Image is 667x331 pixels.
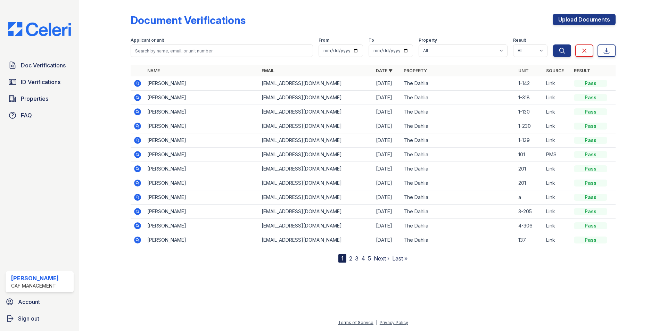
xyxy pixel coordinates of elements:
td: Link [543,76,571,91]
a: ID Verifications [6,75,74,89]
div: Pass [574,108,607,115]
td: [EMAIL_ADDRESS][DOMAIN_NAME] [259,205,373,219]
div: CAF Management [11,282,59,289]
div: | [376,320,377,325]
img: CE_Logo_Blue-a8612792a0a2168367f1c8372b55b34899dd931a85d93a1a3d3e32e68fde9ad4.png [3,22,76,36]
a: Privacy Policy [380,320,408,325]
td: [EMAIL_ADDRESS][DOMAIN_NAME] [259,219,373,233]
td: 201 [516,176,543,190]
td: [PERSON_NAME] [145,76,259,91]
td: [PERSON_NAME] [145,205,259,219]
td: 1-142 [516,76,543,91]
span: Sign out [18,314,39,323]
div: Pass [574,208,607,215]
td: The Dahlia [401,162,515,176]
a: Name [147,68,160,73]
span: Account [18,298,40,306]
td: The Dahlia [401,219,515,233]
label: Property [419,38,437,43]
span: Properties [21,94,48,103]
td: Link [543,176,571,190]
div: Pass [574,165,607,172]
div: Pass [574,137,607,144]
td: [DATE] [373,233,401,247]
a: Unit [518,68,529,73]
a: 4 [361,255,365,262]
td: The Dahlia [401,133,515,148]
td: [PERSON_NAME] [145,219,259,233]
td: [PERSON_NAME] [145,105,259,119]
td: Link [543,219,571,233]
td: 1-130 [516,105,543,119]
label: Applicant or unit [131,38,164,43]
td: [PERSON_NAME] [145,162,259,176]
div: Document Verifications [131,14,246,26]
td: [DATE] [373,162,401,176]
td: [DATE] [373,176,401,190]
td: Link [543,162,571,176]
td: 1-230 [516,119,543,133]
div: Pass [574,194,607,201]
td: [EMAIL_ADDRESS][DOMAIN_NAME] [259,233,373,247]
td: The Dahlia [401,105,515,119]
td: [DATE] [373,205,401,219]
a: Source [546,68,564,73]
span: ID Verifications [21,78,60,86]
td: [DATE] [373,133,401,148]
a: Email [262,68,274,73]
label: To [369,38,374,43]
a: 2 [349,255,352,262]
div: [PERSON_NAME] [11,274,59,282]
td: [EMAIL_ADDRESS][DOMAIN_NAME] [259,105,373,119]
div: Pass [574,180,607,187]
td: [EMAIL_ADDRESS][DOMAIN_NAME] [259,148,373,162]
span: FAQ [21,111,32,119]
td: The Dahlia [401,119,515,133]
td: PMS [543,148,571,162]
td: [PERSON_NAME] [145,233,259,247]
a: 3 [355,255,359,262]
td: 3-205 [516,205,543,219]
td: Link [543,91,571,105]
td: [EMAIL_ADDRESS][DOMAIN_NAME] [259,162,373,176]
td: [PERSON_NAME] [145,91,259,105]
a: Terms of Service [338,320,373,325]
td: The Dahlia [401,176,515,190]
td: [DATE] [373,91,401,105]
a: Upload Documents [553,14,616,25]
a: Account [3,295,76,309]
td: [EMAIL_ADDRESS][DOMAIN_NAME] [259,91,373,105]
td: [PERSON_NAME] [145,190,259,205]
td: [DATE] [373,148,401,162]
td: The Dahlia [401,205,515,219]
div: 1 [338,254,346,263]
td: Link [543,105,571,119]
td: [DATE] [373,105,401,119]
td: Link [543,119,571,133]
span: Doc Verifications [21,61,66,69]
label: Result [513,38,526,43]
a: Sign out [3,312,76,325]
td: [EMAIL_ADDRESS][DOMAIN_NAME] [259,133,373,148]
a: Properties [6,92,74,106]
td: 4-306 [516,219,543,233]
td: Link [543,205,571,219]
a: FAQ [6,108,74,122]
td: [DATE] [373,219,401,233]
td: The Dahlia [401,148,515,162]
td: [EMAIL_ADDRESS][DOMAIN_NAME] [259,76,373,91]
td: [DATE] [373,119,401,133]
td: 1-139 [516,133,543,148]
td: The Dahlia [401,190,515,205]
a: Property [404,68,427,73]
td: [EMAIL_ADDRESS][DOMAIN_NAME] [259,176,373,190]
label: From [319,38,329,43]
td: Link [543,233,571,247]
input: Search by name, email, or unit number [131,44,313,57]
td: Link [543,190,571,205]
td: The Dahlia [401,76,515,91]
td: [PERSON_NAME] [145,119,259,133]
a: Date ▼ [376,68,393,73]
td: [PERSON_NAME] [145,176,259,190]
